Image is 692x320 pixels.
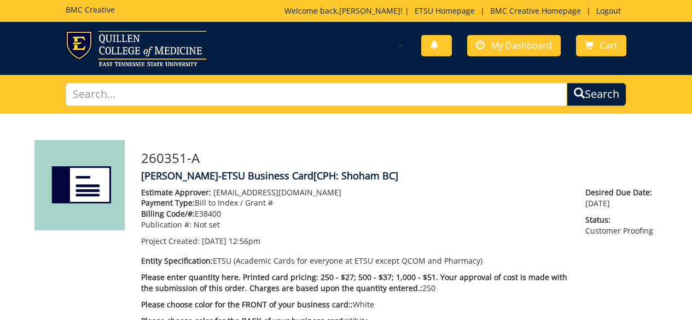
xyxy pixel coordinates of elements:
p: Welcome back, ! | | | [284,5,626,16]
span: [DATE] 12:56pm [202,236,260,246]
a: Logout [591,5,626,16]
a: My Dashboard [467,35,561,56]
a: Cart [576,35,626,56]
h5: BMC Creative [66,5,115,14]
button: Search [567,83,626,106]
h3: 260351-A [141,151,658,165]
input: Search... [66,83,567,106]
span: Status: [585,214,658,225]
a: BMC Creative Homepage [485,5,586,16]
span: Estimate Approver: [141,187,211,197]
span: My Dashboard [491,39,552,51]
p: 250 [141,272,569,294]
span: Publication #: [141,219,191,230]
span: Entity Specification: [141,255,213,266]
img: Product featured image [34,140,125,230]
p: [EMAIL_ADDRESS][DOMAIN_NAME] [141,187,569,198]
span: Please enter quantity here. Printed card pricing: 250 - $27; 500 - $37; 1,000 - $51. Your approva... [141,272,567,293]
p: Bill to Index / Grant # [141,197,569,208]
a: ETSU Homepage [409,5,480,16]
p: White [141,299,569,310]
span: Please choose color for the FRONT of your business card:: [141,299,353,310]
p: E38400 [141,208,569,219]
span: Cart [600,39,618,51]
span: Desired Due Date: [585,187,658,198]
span: Payment Type: [141,197,195,208]
span: Project Created: [141,236,200,246]
a: [PERSON_NAME] [339,5,400,16]
span: Billing Code/#: [141,208,195,219]
img: ETSU logo [66,31,206,66]
h4: [PERSON_NAME]-ETSU Business Card [141,171,658,182]
span: Not set [194,219,220,230]
span: [CPH: Shoham BC] [313,169,398,182]
p: [DATE] [585,187,658,209]
p: Customer Proofing [585,214,658,236]
p: ETSU (Academic Cards for everyone at ETSU except QCOM and Pharmacy) [141,255,569,266]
